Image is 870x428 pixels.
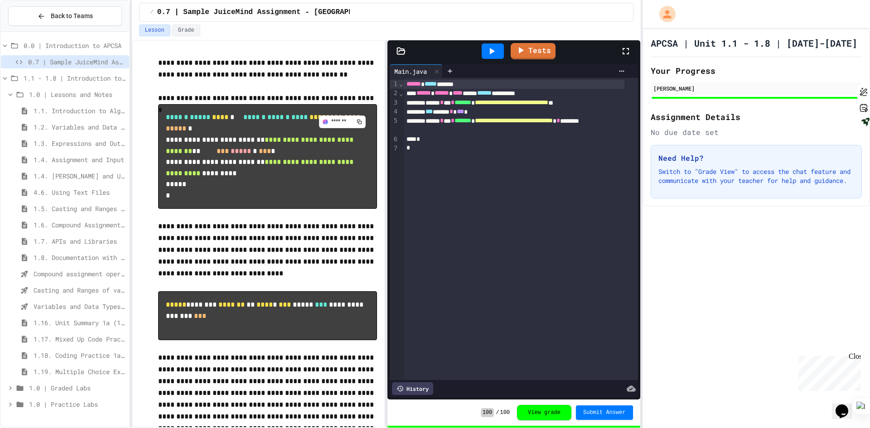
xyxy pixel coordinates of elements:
[28,57,126,67] span: 0.7 | Sample JuiceMind Assignment - [GEOGRAPHIC_DATA]
[399,90,403,97] span: Fold line
[34,122,126,132] span: 1.2. Variables and Data Types
[390,80,399,89] div: 1
[390,107,399,116] div: 4
[653,84,859,92] div: [PERSON_NAME]
[8,6,122,26] button: Back to Teams
[34,253,126,262] span: 1.8. Documentation with Comments and Preconditions
[172,24,200,36] button: Grade
[390,67,431,76] div: Main.java
[650,4,678,24] div: My Account
[34,302,126,311] span: Variables and Data Types - Quiz
[24,73,126,83] span: 1.1 - 1.8 | Introduction to Java
[399,80,403,87] span: Fold line
[651,37,857,49] h1: APCSA | Unit 1.1 - 1.8 | [DATE]-[DATE]
[29,399,126,409] span: 1.0 | Practice Labs
[658,167,854,185] p: Switch to "Grade View" to access the chat feature and communicate with your teacher for help and ...
[832,392,861,419] iframe: chat widget
[392,382,433,395] div: History
[34,155,126,164] span: 1.4. Assignment and Input
[500,409,510,416] span: 100
[34,269,126,279] span: Compound assignment operators - Quiz
[658,153,854,164] h3: Need Help?
[34,236,126,246] span: 1.7. APIs and Libraries
[34,351,126,360] span: 1.18. Coding Practice 1a (1.1-1.6)
[29,90,126,99] span: 1.0 | Lessons and Notes
[576,405,633,420] button: Submit Answer
[651,127,862,138] div: No due date set
[795,352,861,391] iframe: chat widget
[511,43,556,59] a: Tests
[29,383,126,393] span: 1.0 | Graded Labs
[4,4,63,58] div: Chat with us now!Close
[34,318,126,327] span: 1.16. Unit Summary 1a (1.1-1.6)
[390,98,399,107] div: 3
[51,11,93,21] span: Back to Teams
[150,9,154,16] span: /
[34,285,126,295] span: Casting and Ranges of variables - Quiz
[651,111,862,123] h2: Assignment Details
[34,334,126,344] span: 1.17. Mixed Up Code Practice 1.1-1.6
[390,135,399,144] div: 6
[34,106,126,115] span: 1.1. Introduction to Algorithms, Programming, and Compilers
[390,64,443,78] div: Main.java
[390,89,399,98] div: 2
[481,408,494,417] span: 100
[34,220,126,230] span: 1.6. Compound Assignment Operators
[139,24,170,36] button: Lesson
[390,116,399,135] div: 5
[390,144,399,153] div: 7
[157,7,388,18] span: 0.7 | Sample JuiceMind Assignment - [GEOGRAPHIC_DATA]
[651,64,862,77] h2: Your Progress
[34,171,126,181] span: 1.4. [PERSON_NAME] and User Input
[517,405,571,420] button: View grade
[34,367,126,376] span: 1.19. Multiple Choice Exercises for Unit 1a (1.1-1.6)
[496,409,499,416] span: /
[34,139,126,148] span: 1.3. Expressions and Output [New]
[34,204,126,213] span: 1.5. Casting and Ranges of Values
[34,188,126,197] span: 4.6. Using Text Files
[583,409,626,416] span: Submit Answer
[24,41,126,50] span: 0.0 | Introduction to APCSA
